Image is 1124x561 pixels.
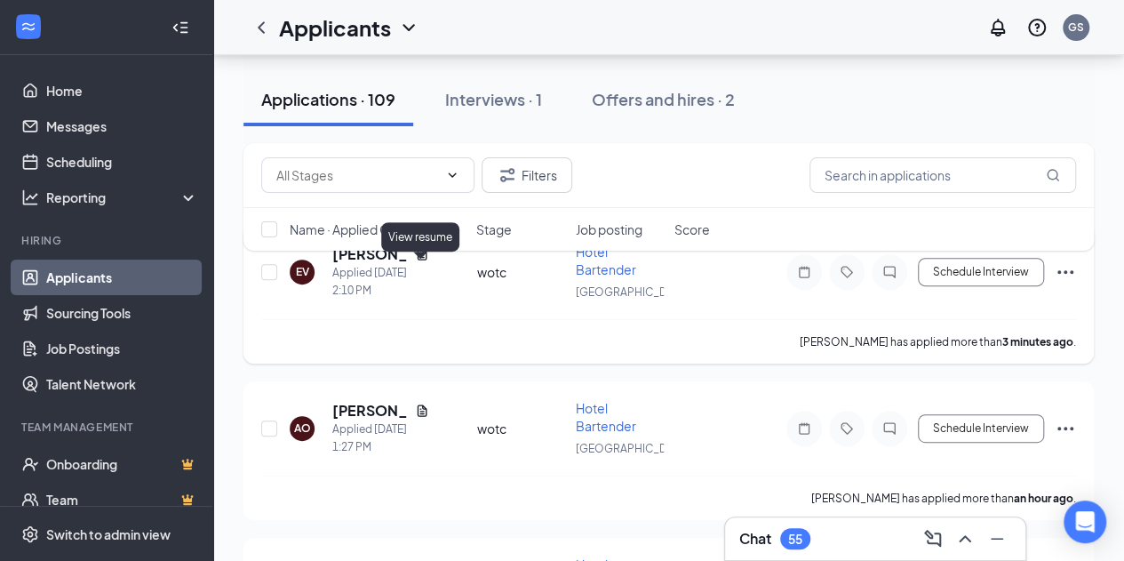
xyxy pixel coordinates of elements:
div: Applications · 109 [261,88,395,110]
svg: Settings [21,525,39,543]
svg: ComposeMessage [922,528,944,549]
svg: Tag [836,421,857,436]
a: OnboardingCrown [46,446,198,482]
div: Switch to admin view [46,525,171,543]
svg: QuestionInfo [1026,17,1048,38]
input: All Stages [276,165,438,185]
h1: Applicants [279,12,391,43]
div: EV [296,264,309,279]
input: Search in applications [809,157,1076,193]
div: Applied [DATE] 1:27 PM [332,421,429,456]
svg: ChevronUp [954,528,976,549]
h3: Chat [739,529,771,549]
svg: Analysis [21,188,39,206]
div: Applied [DATE] 2:10 PM [332,264,429,300]
p: [PERSON_NAME] has applied more than . [811,491,1076,506]
a: Job Postings [46,331,198,366]
svg: Ellipses [1055,261,1076,283]
span: [GEOGRAPHIC_DATA] [576,442,689,455]
button: Schedule Interview [918,258,1044,286]
a: Scheduling [46,144,198,180]
svg: ChevronLeft [251,17,272,38]
svg: Note [793,265,815,279]
button: Schedule Interview [918,414,1044,443]
svg: Filter [497,164,518,186]
a: Sourcing Tools [46,295,198,331]
svg: Minimize [986,528,1008,549]
div: Interviews · 1 [445,88,542,110]
svg: Ellipses [1055,418,1076,439]
span: Hotel Bartender [576,244,636,277]
svg: Notifications [987,17,1008,38]
a: Home [46,73,198,108]
svg: ChevronDown [445,168,459,182]
svg: MagnifyingGlass [1046,168,1060,182]
span: [GEOGRAPHIC_DATA] [576,285,689,299]
div: wotc [477,420,565,437]
span: Score [674,220,710,238]
svg: Note [793,421,815,436]
svg: ChatInactive [879,421,900,436]
svg: Tag [836,265,857,279]
svg: WorkstreamLogo [20,18,37,36]
span: Stage [476,220,512,238]
span: Hotel Bartender [576,400,636,434]
div: 55 [788,532,802,547]
button: ChevronUp [951,525,979,553]
div: View resume [381,222,459,252]
a: Applicants [46,260,198,295]
div: Hiring [21,233,195,248]
span: Job posting [575,220,642,238]
div: Offers and hires · 2 [592,88,735,110]
p: [PERSON_NAME] has applied more than . [800,334,1076,349]
div: GS [1068,20,1084,35]
div: Team Management [21,420,195,435]
h5: [PERSON_NAME] [332,401,408,421]
button: Minimize [983,525,1011,553]
b: 3 minutes ago [1002,335,1073,349]
b: an hour ago [1014,492,1073,505]
div: Open Intercom Messenger [1064,501,1106,543]
button: ComposeMessage [919,525,947,553]
div: AO [294,421,311,436]
a: Talent Network [46,366,198,402]
button: Filter Filters [482,157,572,193]
svg: Document [415,404,429,418]
svg: Collapse [171,19,189,36]
svg: ChatInactive [879,265,900,279]
div: Reporting [46,188,199,206]
a: TeamCrown [46,482,198,517]
a: Messages [46,108,198,144]
div: wotc [477,263,565,281]
svg: ChevronDown [398,17,419,38]
span: Name · Applied On [290,220,397,238]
